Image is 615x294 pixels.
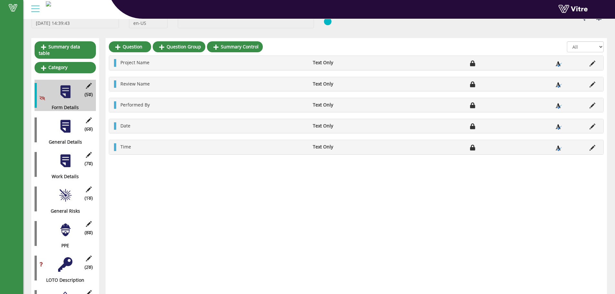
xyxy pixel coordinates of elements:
[120,59,149,66] span: Project Name
[207,41,263,52] a: Summary Control
[35,208,91,215] div: General Risks
[120,102,150,108] span: Performed By
[85,126,93,133] span: (6 )
[85,160,93,167] span: (7 )
[310,101,382,108] li: Text Only
[120,123,130,129] span: Date
[85,264,93,271] span: (2 )
[35,104,91,111] div: Form Details
[153,41,205,52] a: Question Group
[120,81,150,87] span: Review Name
[85,195,93,202] span: (1 )
[46,1,51,6] img: a5b1377f-0224-4781-a1bb-d04eb42a2f7a.jpg
[35,41,96,59] a: Summary data table
[35,138,91,146] div: General Details
[310,59,382,66] li: Text Only
[35,62,96,73] a: Category
[109,41,151,52] a: Question
[310,122,382,129] li: Text Only
[85,229,93,236] span: (8 )
[120,144,131,150] span: Time
[310,143,382,150] li: Text Only
[35,277,91,284] div: LOTO Description
[85,91,93,98] span: (5 )
[310,80,382,87] li: Text Only
[35,173,91,180] div: Work Details
[324,17,332,25] img: yes
[35,242,91,249] div: PPE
